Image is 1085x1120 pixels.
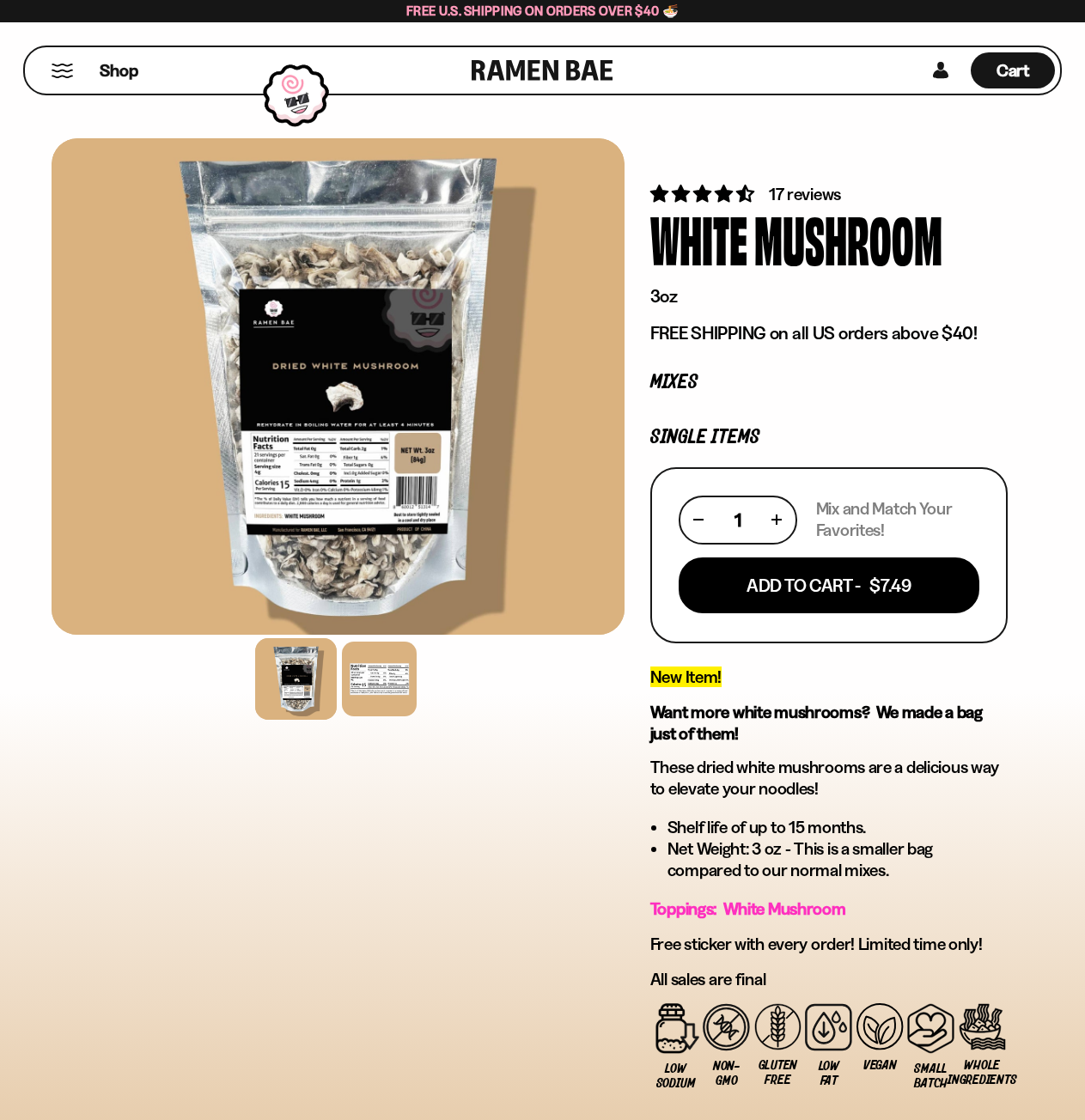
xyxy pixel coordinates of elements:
[650,374,1008,391] p: Mixes
[100,59,138,82] span: Shop
[812,1059,845,1088] span: Low Fat
[650,757,1008,800] p: These dried white mushrooms are a delicious way to elevate your noodles!
[816,498,979,541] p: Mix and Match Your Favorites!
[650,429,1008,446] p: Single Items
[406,3,679,19] span: Free U.S. Shipping on Orders over $40 🍜
[650,934,983,954] span: Free sticker with every order! Limited time only!
[656,1062,696,1091] span: Low Sodium
[650,667,722,687] span: New Item!
[863,1058,897,1073] span: Vegan
[51,64,74,78] button: Mobile Menu Trigger
[650,702,983,744] strong: Want more white mushrooms? We made a bag just of them!
[997,60,1030,81] span: Cart
[650,183,758,204] span: 4.59 stars
[754,206,942,271] div: Mushroom
[759,1058,798,1087] span: Gluten Free
[650,969,1008,990] p: All sales are final
[650,206,747,271] div: White
[914,1062,948,1091] span: Small Batch
[948,1058,1016,1087] span: Whole Ingredients
[679,557,979,613] button: Add To Cart - $7.49
[650,322,1008,344] p: FREE SHIPPING on all US orders above $40!
[735,509,741,531] span: 1
[667,838,1008,881] li: Net Weight: 3 oz - This is a smaller bag compared to our normal mixes.
[100,52,138,88] a: Shop
[650,898,846,919] span: Toppings: White Mushroom
[650,285,1008,307] p: 3oz
[971,47,1055,94] div: Cart
[710,1059,743,1088] span: Non-GMO
[769,184,841,204] span: 17 reviews
[667,817,1008,838] li: Shelf life of up to 15 months.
